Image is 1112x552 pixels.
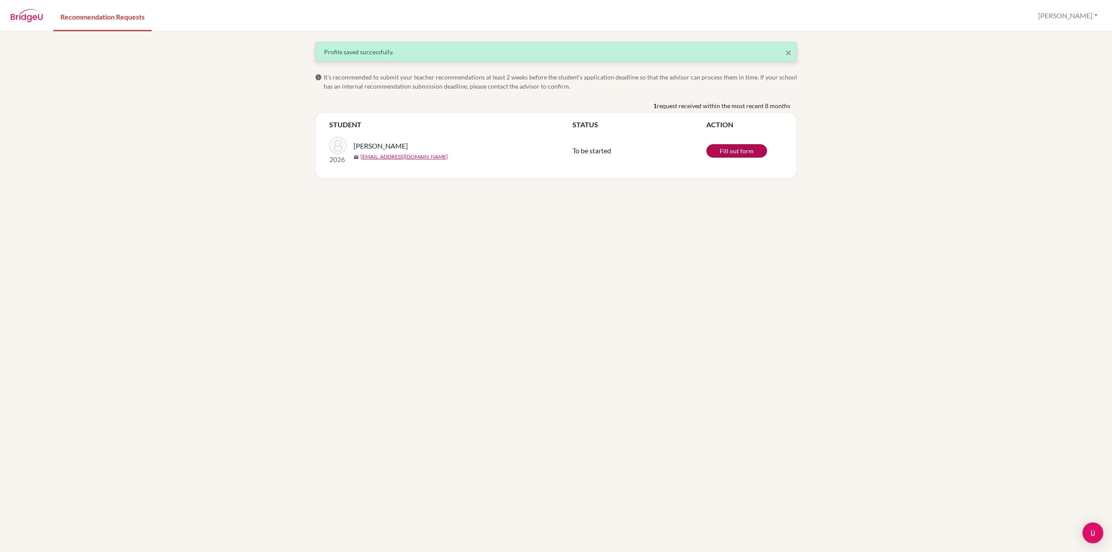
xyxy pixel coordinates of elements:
th: STATUS [573,119,706,130]
img: Anderson, Raven [329,137,347,154]
button: [PERSON_NAME] [1034,7,1102,24]
div: Profile saved successfully. [324,47,788,56]
a: Recommendation Requests [53,1,152,31]
th: STUDENT [329,119,573,130]
button: Close [785,47,791,58]
img: BridgeU logo [10,9,43,22]
b: 1 [653,101,657,110]
p: 2026 [329,154,347,165]
span: info [315,74,322,81]
span: request received within the most recent 8 months [657,101,790,110]
a: [EMAIL_ADDRESS][DOMAIN_NAME] [361,153,448,161]
span: × [785,46,791,59]
span: It’s recommended to submit your teacher recommendations at least 2 weeks before the student’s app... [324,73,797,91]
th: ACTION [706,119,783,130]
span: mail [354,155,359,160]
a: Fill out form [706,144,767,158]
div: Open Intercom Messenger [1082,522,1103,543]
span: To be started [573,146,611,155]
span: [PERSON_NAME] [354,141,408,151]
